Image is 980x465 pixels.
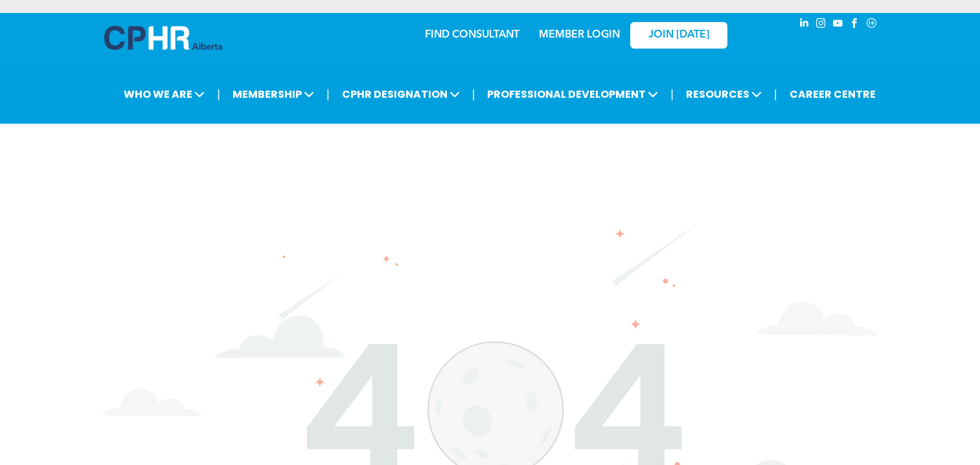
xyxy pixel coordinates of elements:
span: WHO WE ARE [120,82,209,106]
span: JOIN [DATE] [648,29,709,41]
li: | [670,81,674,108]
a: youtube [831,16,845,34]
a: JOIN [DATE] [630,22,727,49]
li: | [472,81,475,108]
span: PROFESSIONAL DEVELOPMENT [483,82,662,106]
span: MEMBERSHIP [229,82,318,106]
a: facebook [848,16,862,34]
a: FIND CONSULTANT [425,30,519,40]
img: A blue and white logo for cp alberta [104,26,222,50]
span: CPHR DESIGNATION [338,82,464,106]
li: | [326,81,330,108]
span: RESOURCES [682,82,766,106]
a: CAREER CENTRE [786,82,880,106]
a: linkedin [797,16,812,34]
a: instagram [814,16,828,34]
a: Social network [865,16,879,34]
li: | [217,81,220,108]
a: MEMBER LOGIN [539,30,620,40]
li: | [774,81,777,108]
